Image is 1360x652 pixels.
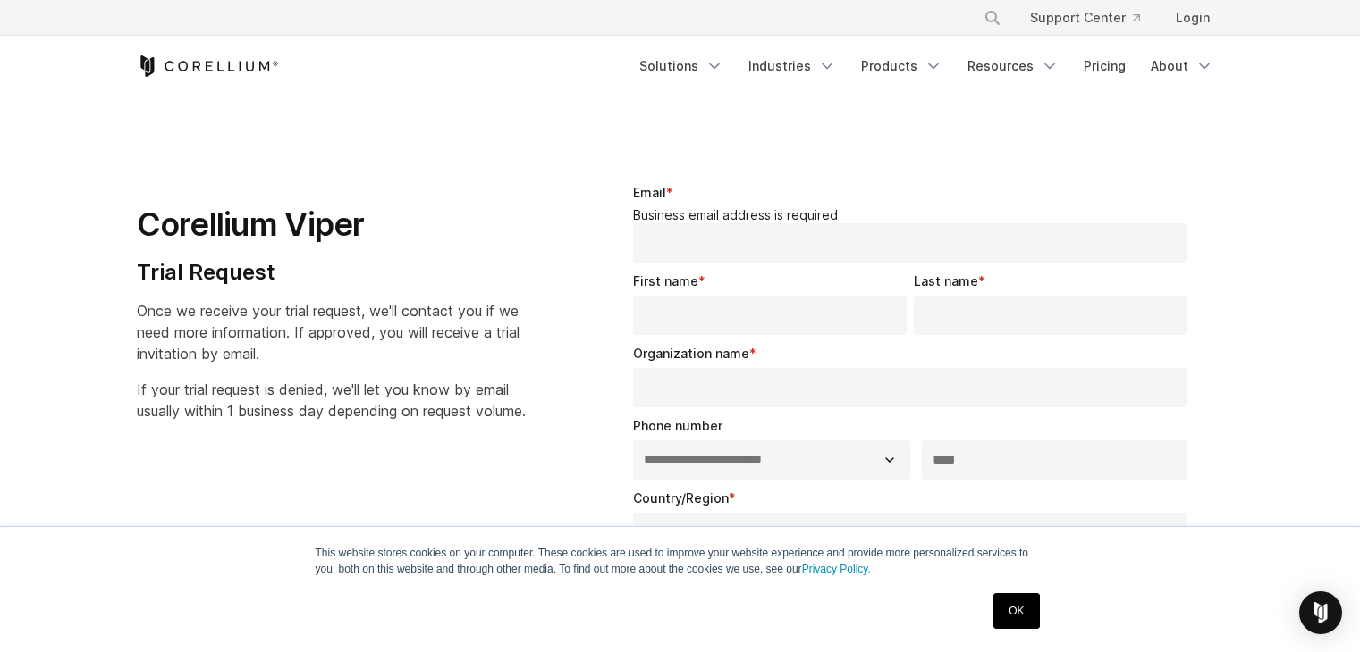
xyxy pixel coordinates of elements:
span: Once we receive your trial request, we'll contact you if we need more information. If approved, y... [137,302,520,363]
span: Country/Region [633,490,729,506]
div: Navigation Menu [962,2,1224,34]
a: Support Center [1016,2,1154,34]
a: Products [850,50,953,82]
span: Last name [914,273,978,288]
a: OK [993,593,1039,629]
a: Solutions [629,50,734,82]
p: This website stores cookies on your computer. These cookies are used to improve your website expe... [316,545,1045,577]
a: Resources [957,50,1069,82]
h1: Corellium Viper [137,205,526,245]
a: Pricing [1073,50,1136,82]
legend: Business email address is required [633,207,1195,223]
div: Open Intercom Messenger [1299,591,1342,634]
a: Industries [738,50,847,82]
a: Corellium Home [137,55,279,77]
span: First name [633,273,698,288]
h4: Trial Request [137,259,526,286]
button: Search [976,2,1009,34]
span: Phone number [633,418,722,433]
a: About [1140,50,1224,82]
span: Email [633,185,666,200]
span: If your trial request is denied, we'll let you know by email usually within 1 business day depend... [137,380,526,420]
div: Navigation Menu [629,50,1224,82]
a: Privacy Policy. [802,563,871,575]
a: Login [1161,2,1224,34]
span: Organization name [633,346,749,361]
